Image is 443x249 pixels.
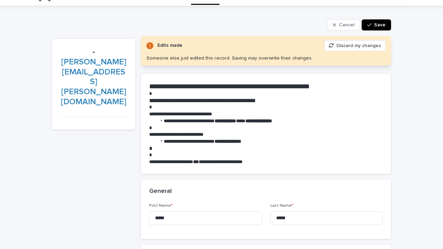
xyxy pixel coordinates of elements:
[270,204,293,208] span: Last Name
[362,19,391,30] button: Save
[60,47,127,107] p: -
[61,58,126,106] a: [PERSON_NAME][EMAIL_ADDRESS][PERSON_NAME][DOMAIN_NAME]
[149,188,172,195] h2: General
[339,23,354,27] span: Cancel
[324,40,386,51] button: Discard my changes
[327,19,360,30] button: Cancel
[157,41,182,50] div: Edits made
[149,204,173,208] span: First Name
[374,23,386,27] span: Save
[146,55,313,61] div: Someone else just edited this record. Saving may overwrite their changes.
